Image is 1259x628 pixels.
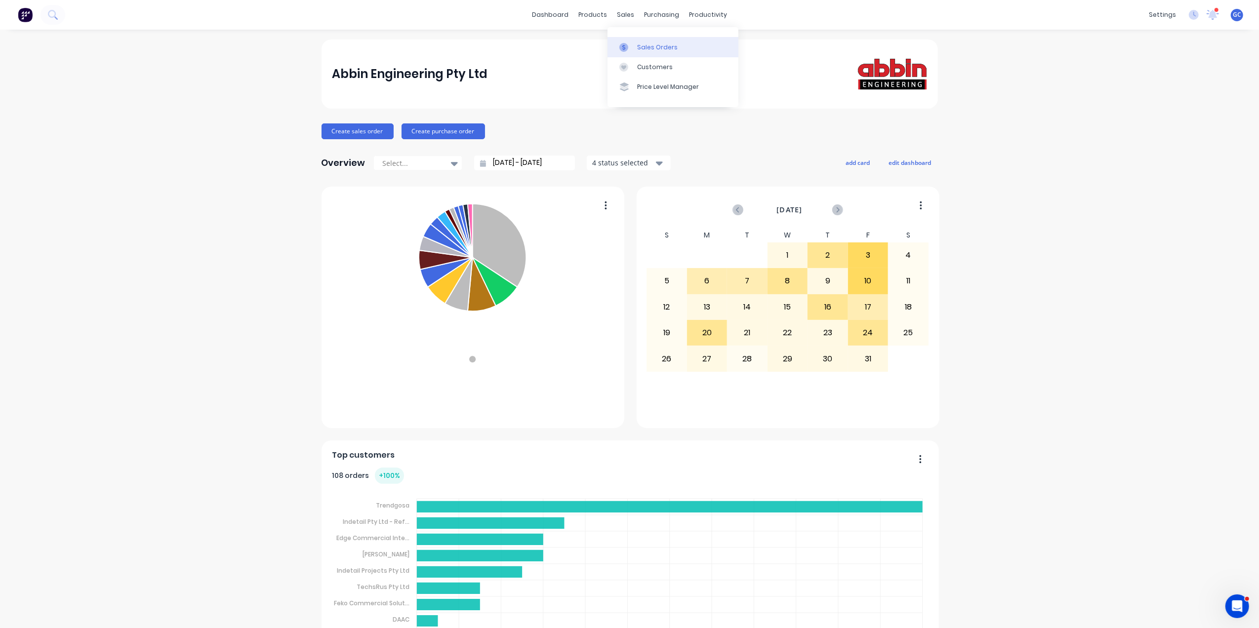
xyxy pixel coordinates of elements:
[647,228,687,242] div: S
[728,269,767,293] div: 7
[639,7,684,22] div: purchasing
[637,82,699,91] div: Price Level Manager
[527,7,573,22] a: dashboard
[889,295,928,319] div: 18
[808,346,848,371] div: 30
[883,156,938,169] button: edit dashboard
[848,228,889,242] div: F
[728,346,767,371] div: 28
[684,7,732,22] div: productivity
[688,269,727,293] div: 6
[592,157,654,168] div: 4 status selected
[587,156,671,170] button: 4 status selected
[608,37,738,57] a: Sales Orders
[332,449,395,461] span: Top customers
[849,320,888,345] div: 24
[332,468,404,484] div: 108 orders
[768,269,808,293] div: 8
[337,566,409,575] tspan: Indetail Projects Pty Ltd
[334,599,409,607] tspan: Feko Commercial Solut...
[637,63,673,72] div: Customers
[808,295,848,319] div: 16
[647,295,687,319] div: 12
[808,269,848,293] div: 9
[768,228,808,242] div: W
[849,243,888,268] div: 3
[363,550,409,558] tspan: [PERSON_NAME]
[336,534,409,542] tspan: Edge Commercial Inte...
[393,615,409,624] tspan: DAAC
[768,295,808,319] div: 15
[402,123,485,139] button: Create purchase order
[889,243,928,268] div: 4
[808,228,848,242] div: T
[608,77,738,97] a: Price Level Manager
[647,346,687,371] div: 26
[376,501,409,510] tspan: Trendgosa
[768,243,808,268] div: 1
[1233,10,1241,19] span: GC
[1225,594,1249,618] iframe: Intercom live chat
[776,204,802,215] span: [DATE]
[728,320,767,345] div: 21
[888,228,929,242] div: S
[688,346,727,371] div: 27
[647,320,687,345] div: 19
[612,7,639,22] div: sales
[688,295,727,319] div: 13
[647,269,687,293] div: 5
[849,346,888,371] div: 31
[687,228,728,242] div: M
[18,7,33,22] img: Factory
[889,269,928,293] div: 11
[889,320,928,345] div: 25
[808,320,848,345] div: 23
[728,295,767,319] div: 14
[768,346,808,371] div: 29
[858,58,927,90] img: Abbin Engineering Pty Ltd
[840,156,877,169] button: add card
[637,43,678,52] div: Sales Orders
[727,228,768,242] div: T
[808,243,848,268] div: 2
[322,123,394,139] button: Create sales order
[375,468,404,484] div: + 100 %
[1144,7,1181,22] div: settings
[322,153,366,173] div: Overview
[688,320,727,345] div: 20
[849,269,888,293] div: 10
[573,7,612,22] div: products
[332,64,487,84] div: Abbin Engineering Pty Ltd
[343,517,409,526] tspan: Indetail Pty Ltd - Ref...
[357,583,409,591] tspan: TechsRus Pty Ltd
[768,320,808,345] div: 22
[849,295,888,319] div: 17
[608,57,738,77] a: Customers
